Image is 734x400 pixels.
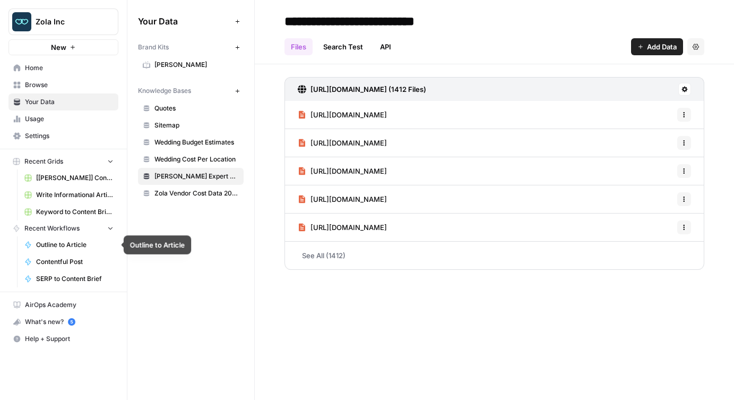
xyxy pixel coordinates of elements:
span: Recent Grids [24,157,63,166]
button: New [8,39,118,55]
a: [URL][DOMAIN_NAME] [298,157,387,185]
span: [URL][DOMAIN_NAME] [310,166,387,176]
span: [URL][DOMAIN_NAME] [310,138,387,148]
span: SERP to Content Brief [36,274,114,284]
span: Your Data [25,97,114,107]
span: Usage [25,114,114,124]
a: SERP to Content Brief [20,270,118,287]
a: [URL][DOMAIN_NAME] [298,185,387,213]
a: Contentful Post [20,253,118,270]
a: Search Test [317,38,369,55]
span: Browse [25,80,114,90]
span: Sitemap [154,121,239,130]
span: Contentful Post [36,257,114,267]
span: Outline to Article [36,240,114,250]
a: Zola Vendor Cost Data 2025 [138,185,244,202]
a: [URL][DOMAIN_NAME] [298,214,387,241]
a: [URL][DOMAIN_NAME] (1412 Files) [298,78,426,101]
a: [[PERSON_NAME]] Content Creation [20,169,118,186]
button: Recent Workflows [8,220,118,236]
span: Your Data [138,15,231,28]
span: Knowledge Bases [138,86,191,96]
a: [URL][DOMAIN_NAME] [298,101,387,129]
a: Home [8,59,118,76]
span: [URL][DOMAIN_NAME] [310,222,387,233]
span: Brand Kits [138,42,169,52]
img: Zola Inc Logo [12,12,31,31]
button: Recent Grids [8,154,118,169]
a: Outline to Article [20,236,118,253]
span: Write Informational Article [36,190,114,200]
span: Wedding Budget Estimates [154,138,239,147]
button: What's new? 5 [8,313,118,330]
a: Quotes [138,100,244,117]
span: Zola Vendor Cost Data 2025 [154,189,239,198]
a: AirOps Academy [8,296,118,313]
span: New [51,42,66,53]
button: Add Data [631,38,683,55]
span: AirOps Academy [25,300,114,310]
a: 5 [68,318,75,326]
span: [URL][DOMAIN_NAME] [310,109,387,120]
span: Quotes [154,104,239,113]
span: [URL][DOMAIN_NAME] [310,194,387,205]
a: Browse [8,76,118,93]
span: Add Data [647,41,677,52]
span: Help + Support [25,334,114,344]
text: 5 [70,319,73,325]
a: Settings [8,127,118,144]
a: See All (1412) [284,242,704,269]
span: [[PERSON_NAME]] Content Creation [36,173,114,183]
h3: [URL][DOMAIN_NAME] (1412 Files) [310,84,426,95]
a: [URL][DOMAIN_NAME] [298,129,387,157]
a: [PERSON_NAME] [138,56,244,73]
a: Files [284,38,313,55]
a: Write Informational Article [20,186,118,203]
a: Your Data [8,93,118,110]
span: [PERSON_NAME] Expert Advice Articles [154,172,239,181]
a: API [374,38,398,55]
span: Keyword to Content Brief Grid [36,207,114,217]
span: Recent Workflows [24,224,80,233]
span: Wedding Cost Per Location [154,155,239,164]
a: [PERSON_NAME] Expert Advice Articles [138,168,244,185]
span: Zola Inc [36,16,100,27]
div: Outline to Article [130,240,185,250]
a: Usage [8,110,118,127]
div: What's new? [9,314,118,330]
span: [PERSON_NAME] [154,60,239,70]
button: Workspace: Zola Inc [8,8,118,35]
a: Wedding Budget Estimates [138,134,244,151]
a: Keyword to Content Brief Grid [20,203,118,220]
a: Wedding Cost Per Location [138,151,244,168]
a: Sitemap [138,117,244,134]
button: Help + Support [8,330,118,347]
span: Home [25,63,114,73]
span: Settings [25,131,114,141]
